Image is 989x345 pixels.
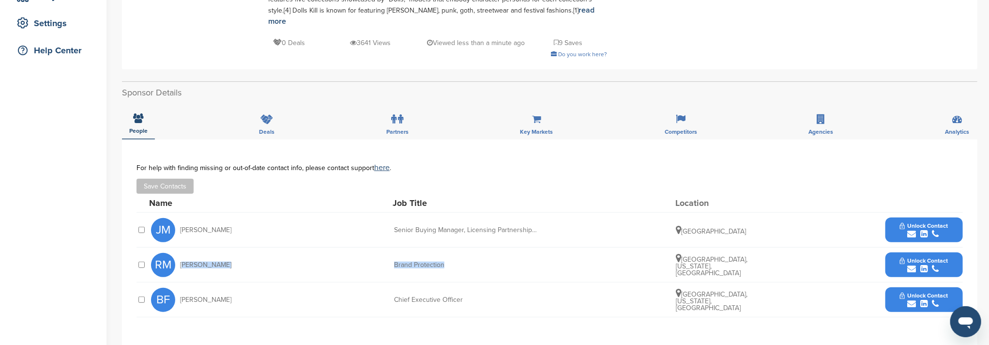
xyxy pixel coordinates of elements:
[180,227,231,234] span: [PERSON_NAME]
[137,179,194,194] button: Save Contacts
[558,51,607,58] span: Do you work here?
[676,290,748,312] span: [GEOGRAPHIC_DATA], [US_STATE], [GEOGRAPHIC_DATA]
[151,218,175,242] span: JM
[122,86,977,99] h2: Sponsor Details
[10,39,97,62] a: Help Center
[394,262,539,268] div: Brand Protection
[675,199,748,207] div: Location
[151,253,175,277] span: RM
[374,163,390,172] a: here
[10,12,97,34] a: Settings
[888,285,959,314] button: Unlock Contact
[888,251,959,280] button: Unlock Contact
[15,15,97,32] div: Settings
[273,37,305,49] p: 0 Deals
[393,199,538,207] div: Job Title
[809,129,834,135] span: Agencies
[129,128,148,134] span: People
[900,257,948,264] span: Unlock Contact
[350,37,391,49] p: 3641 Views
[950,306,981,337] iframe: Button to launch messaging window
[427,37,525,49] p: Viewed less than a minute ago
[394,227,539,234] div: Senior Buying Manager, Licensing Partnerships & Owned Brands
[151,288,175,312] span: BF
[259,129,275,135] span: Deals
[888,216,959,245] button: Unlock Contact
[945,129,969,135] span: Analytics
[137,164,963,172] div: For help with finding missing or out-of-date contact info, please contact support .
[900,292,948,299] span: Unlock Contact
[554,37,582,49] p: 9 Saves
[386,129,409,135] span: Partners
[180,262,231,268] span: [PERSON_NAME]
[15,42,97,59] div: Help Center
[149,199,256,207] div: Name
[551,51,607,58] a: Do you work here?
[676,255,748,277] span: [GEOGRAPHIC_DATA], [US_STATE], [GEOGRAPHIC_DATA]
[394,297,539,303] div: Chief Executive Officer
[665,129,697,135] span: Competitors
[520,129,553,135] span: Key Markets
[180,297,231,303] span: [PERSON_NAME]
[900,222,948,229] span: Unlock Contact
[676,227,746,235] span: [GEOGRAPHIC_DATA]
